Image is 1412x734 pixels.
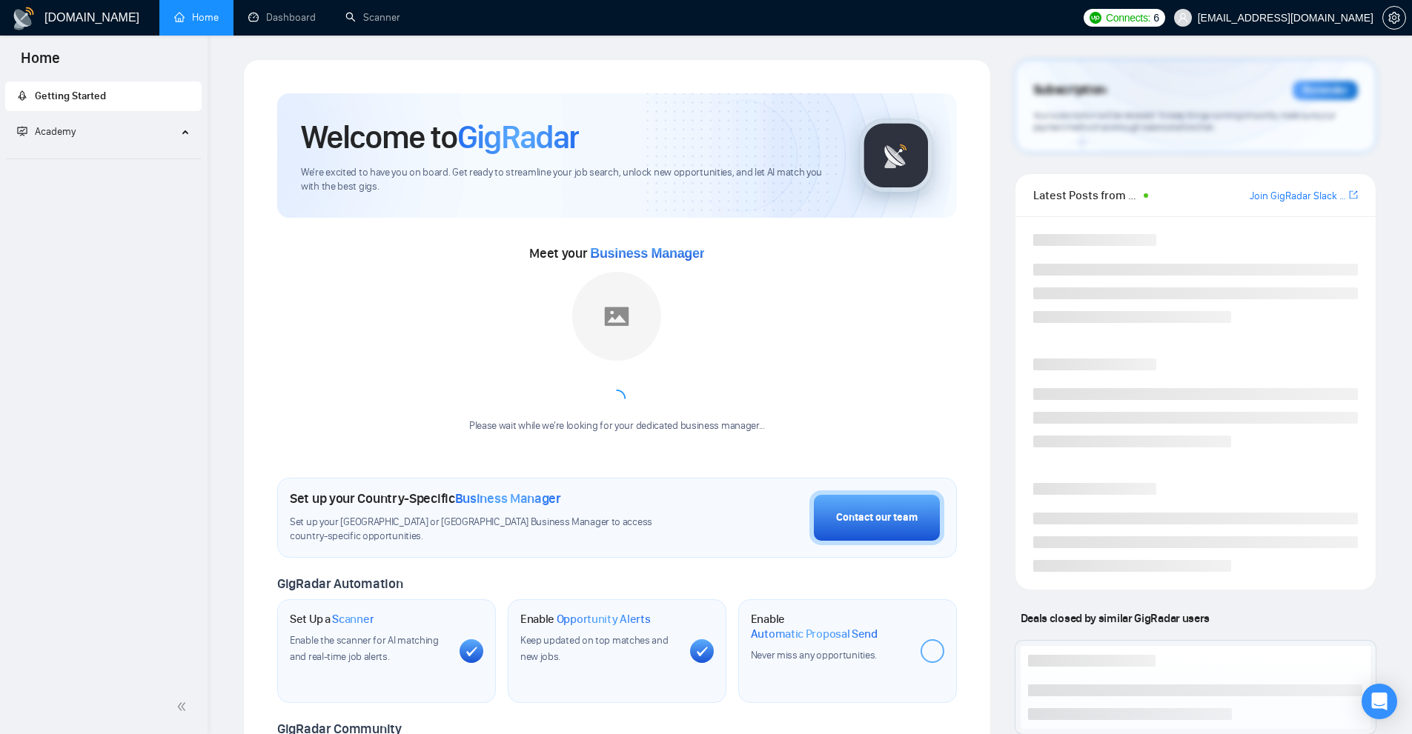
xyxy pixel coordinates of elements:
span: GigRadar Automation [277,575,402,592]
span: Home [9,47,72,79]
img: upwork-logo.png [1090,12,1101,24]
span: We're excited to have you on board. Get ready to streamline your job search, unlock new opportuni... [301,166,835,194]
img: logo [12,7,36,30]
li: Academy Homepage [5,153,202,162]
a: setting [1382,12,1406,24]
span: Business Manager [455,490,561,507]
span: Opportunity Alerts [557,612,651,627]
span: Keep updated on top matches and new jobs. [520,634,669,663]
span: loading [608,390,626,407]
a: Join GigRadar Slack Community [1250,188,1346,204]
span: Connects: [1106,10,1150,26]
span: Latest Posts from the GigRadar Community [1033,186,1139,204]
img: gigradar-logo.png [859,119,933,193]
div: Please wait while we're looking for your dedicated business manager... [460,419,774,433]
span: Scanner [332,612,374,627]
a: export [1349,188,1358,202]
span: rocket [17,90,27,101]
button: setting [1382,6,1406,30]
span: Never miss any opportunities. [751,649,877,661]
span: export [1349,189,1358,201]
span: Meet your [529,245,704,261]
div: Reminder [1293,81,1358,100]
li: Getting Started [5,81,202,111]
a: dashboardDashboard [248,11,316,24]
span: user [1178,13,1188,23]
span: Subscription [1033,78,1107,103]
div: Contact our team [836,510,918,526]
span: Academy [35,125,76,138]
span: double-left [176,699,191,714]
div: Open Intercom Messenger [1362,684,1397,719]
span: setting [1383,12,1405,24]
span: Automatic Proposal Send [751,627,878,641]
a: homeHome [174,11,219,24]
span: GigRadar [457,117,579,157]
button: Contact our team [809,490,944,545]
span: Enable the scanner for AI matching and real-time job alerts. [290,634,439,663]
span: 6 [1153,10,1159,26]
span: fund-projection-screen [17,126,27,136]
span: Business Manager [590,246,704,261]
span: Getting Started [35,90,106,102]
h1: Enable [520,612,651,627]
span: Set up your [GEOGRAPHIC_DATA] or [GEOGRAPHIC_DATA] Business Manager to access country-specific op... [290,516,683,544]
span: Academy [17,125,76,138]
a: searchScanner [345,11,400,24]
h1: Set Up a [290,612,374,627]
h1: Enable [751,612,909,641]
span: Your subscription will be renewed. To keep things running smoothly, make sure your payment method... [1033,110,1336,133]
img: placeholder.png [572,272,661,361]
span: Deals closed by similar GigRadar users [1015,605,1216,631]
h1: Welcome to [301,117,579,157]
h1: Set up your Country-Specific [290,490,561,507]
